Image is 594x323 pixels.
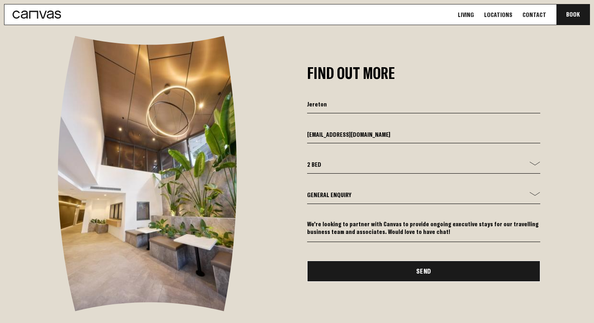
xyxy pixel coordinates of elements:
[455,11,476,19] a: Living
[307,220,540,242] textarea: We're looking to partner with Canvas to provide ongoing executive stays for our travelling busine...
[307,100,540,113] input: What should we call you?
[307,261,540,282] button: Send
[520,11,549,19] a: Contact
[482,11,515,19] a: Locations
[556,4,590,25] button: Book
[58,36,241,311] img: 5568ee713060e907aa5d7e9cdfd68c3d6dac2fab-2251x3375.jpg
[307,130,540,143] input: Email
[307,65,540,81] h2: Find Out More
